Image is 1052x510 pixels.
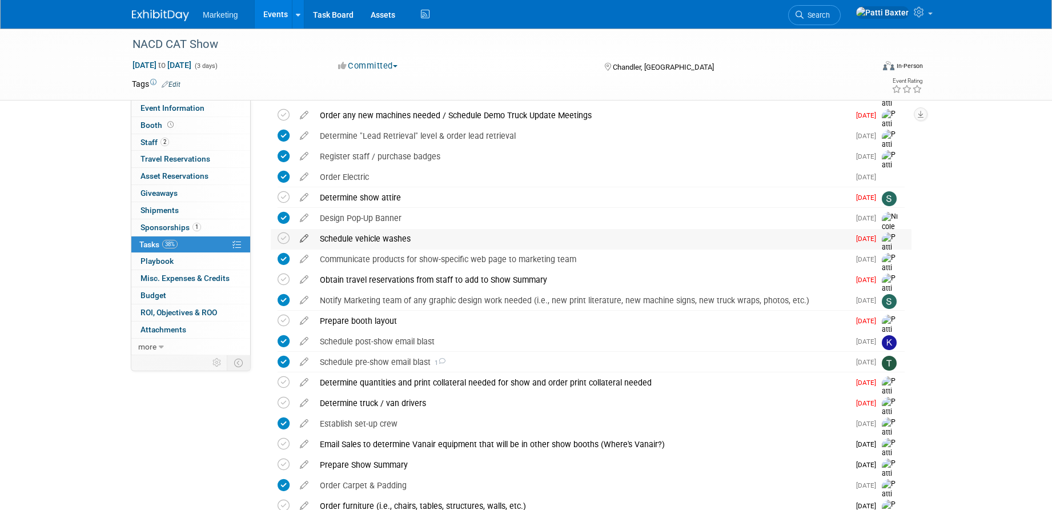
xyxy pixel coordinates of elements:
img: Patti Baxter [882,109,899,150]
a: Sponsorships1 [131,219,250,236]
span: [DATE] [856,296,882,304]
span: Attachments [140,325,186,334]
div: NACD CAT Show [129,34,856,55]
div: Event Format [805,59,923,77]
img: Patti Baxter [882,315,899,355]
div: Determine "Lead Retrieval" level & order lead retrieval [314,126,849,146]
span: Sponsorships [140,223,201,232]
td: Toggle Event Tabs [227,355,251,370]
div: Schedule vehicle washes [314,229,849,248]
span: Asset Reservations [140,171,208,180]
span: Giveaways [140,188,178,198]
span: [DATE] [856,440,882,448]
div: Prepare Show Summary [314,455,849,475]
span: [DATE] [856,276,882,284]
span: Booth not reserved yet [165,121,176,129]
span: Booth [140,121,176,130]
span: [DATE] [856,317,882,325]
span: [DATE] [856,132,882,140]
a: edit [294,419,314,429]
a: Booth [131,117,250,134]
span: 1 [192,223,201,231]
a: Edit [162,81,180,89]
span: [DATE] [856,379,882,387]
a: Playbook [131,253,250,270]
span: Event Information [140,103,204,113]
div: Order Electric [314,167,849,187]
a: Budget [131,287,250,304]
a: Search [788,5,841,25]
a: Shipments [131,202,250,219]
span: Travel Reservations [140,154,210,163]
span: (3 days) [194,62,218,70]
span: ROI, Objectives & ROO [140,308,217,317]
span: [DATE] [856,255,882,263]
div: Schedule post-show email blast [314,332,849,351]
span: Marketing [203,10,238,19]
div: Register staff / purchase badges [314,147,849,166]
img: Patti Baxter [882,150,899,191]
span: Playbook [140,256,174,266]
a: edit [294,254,314,264]
a: edit [294,192,314,203]
a: edit [294,480,314,491]
a: edit [294,439,314,449]
div: Notify Marketing team of any graphic design work needed (i.e., new print literature, new machine ... [314,291,849,310]
img: Patti Baxter [882,232,899,273]
div: Determine quantities and print collateral needed for show and order print collateral needed [314,373,849,392]
span: Staff [140,138,169,147]
img: Sara Tilden [882,294,897,309]
img: Nicole Lubarski [882,212,899,252]
div: Email Sales to determine Vanair equipment that will be in other show booths (Where's Vanair?) [314,435,849,454]
span: Budget [140,291,166,300]
a: edit [294,295,314,306]
div: Order Carpet & Padding [314,476,849,495]
span: Chandler, [GEOGRAPHIC_DATA] [613,63,714,71]
a: edit [294,275,314,285]
td: Tags [132,78,180,90]
span: [DATE] [856,173,882,181]
a: edit [294,316,314,326]
a: Misc. Expenses & Credits [131,270,250,287]
span: [DATE] [856,214,882,222]
span: Tasks [139,240,178,249]
div: Event Rating [892,78,922,84]
img: Theresa Mahoney [882,356,897,371]
span: [DATE] [856,420,882,428]
div: Determine show attire [314,188,849,207]
a: ROI, Objectives & ROO [131,304,250,321]
img: Patti Baxter [882,171,899,211]
button: Committed [334,60,402,72]
span: to [156,61,167,70]
span: [DATE] [856,338,882,346]
div: In-Person [896,62,923,70]
a: edit [294,131,314,141]
span: [DATE] [DATE] [132,60,192,70]
img: Patti Baxter [882,253,899,294]
a: edit [294,398,314,408]
img: Patti Baxter [856,6,909,19]
span: [DATE] [856,194,882,202]
td: Personalize Event Tab Strip [207,355,227,370]
a: edit [294,172,314,182]
img: Patti Baxter [882,376,899,417]
div: Determine truck / van drivers [314,393,849,413]
a: Event Information [131,100,250,117]
span: Shipments [140,206,179,215]
a: Asset Reservations [131,168,250,184]
span: [DATE] [856,461,882,469]
a: Attachments [131,322,250,338]
span: [DATE] [856,235,882,243]
a: Staff2 [131,134,250,151]
span: [DATE] [856,502,882,510]
img: Patti Baxter [882,459,899,499]
img: Sara Tilden [882,191,897,206]
span: [DATE] [856,358,882,366]
span: [DATE] [856,111,882,119]
span: [DATE] [856,152,882,160]
a: edit [294,234,314,244]
div: Order any new machines needed / Schedule Demo Truck Update Meetings [314,106,849,125]
div: Obtain travel reservations from staff to add to Show Summary [314,270,849,290]
a: edit [294,110,314,121]
span: Misc. Expenses & Credits [140,274,230,283]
